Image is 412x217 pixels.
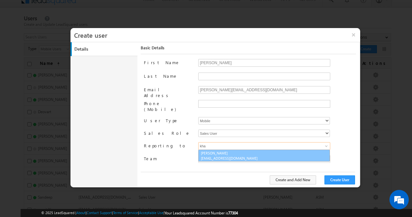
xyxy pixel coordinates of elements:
[144,100,193,112] label: Phone (Mobile)
[198,142,330,150] input: Type to Search
[144,86,193,98] label: Email Address
[11,34,27,42] img: d_60004797649_company_0_60004797649
[228,211,238,215] span: 77304
[8,60,117,164] textarea: Type your message and hit 'Enter'
[144,73,193,79] label: Last Name
[88,169,117,178] em: Start Chat
[74,28,360,42] h3: Create user
[144,142,193,149] label: Reporting to
[324,175,355,184] button: Create User
[347,28,360,42] button: ×
[72,42,139,56] a: Details
[270,175,316,184] button: Create and Add New
[198,150,330,162] a: [PERSON_NAME]
[113,211,138,215] a: Terms of Service
[201,156,259,161] span: [EMAIL_ADDRESS][DOMAIN_NAME]
[76,211,86,215] a: About
[87,211,112,215] a: Contact Support
[322,143,330,149] a: Show All Items
[139,211,164,215] a: Acceptable Use
[106,3,121,19] div: Minimize live chat window
[33,34,108,42] div: Chat with us now
[144,117,193,123] label: User Type
[144,59,193,65] label: First Name
[141,45,356,54] div: Basic Details
[41,210,238,216] span: © 2025 LeadSquared | | | | |
[144,155,193,162] label: Team
[144,130,193,136] label: Sales Role
[164,211,238,215] span: Your Leadsquared Account Number is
